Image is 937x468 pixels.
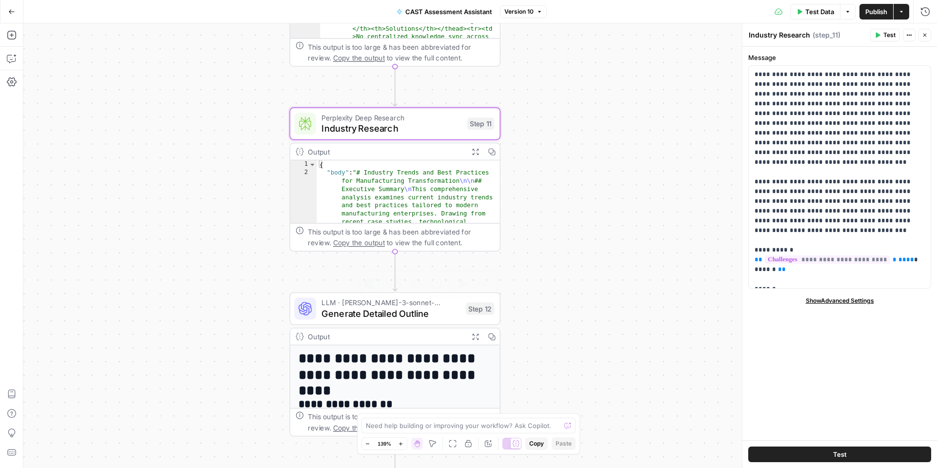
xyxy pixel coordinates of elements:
g: Edge from step_10 to step_11 [393,67,397,106]
span: Publish [865,7,887,17]
div: Output [308,331,463,342]
div: This output is too large & has been abbreviated for review. to view the full content. [308,41,494,63]
label: Message [748,53,931,62]
span: Test [833,449,847,459]
div: This output is too large & has been abbreviated for review. to view the full content. [308,226,494,248]
span: Copy the output [333,54,385,62]
span: Test [883,31,896,39]
div: Perplexity Deep ResearchIndustry ResearchStep 11Output{ "body":"# Industry Trends and Best Practi... [290,107,500,252]
span: Paste [556,439,572,448]
span: Test Data [805,7,834,17]
button: Copy [525,437,548,450]
div: 1 [290,160,317,169]
span: LLM · [PERSON_NAME]-3-sonnet-20240229 [321,297,460,308]
div: LLM · [PERSON_NAME]-3-sonnet-20240229Generate Detailed OutlineStep 12TestOutput**** **** **** ***... [290,292,500,437]
div: Output [308,146,463,157]
span: Perplexity Deep Research [321,112,461,123]
span: Test [472,277,488,290]
button: Version 10 [500,5,547,18]
span: ( step_11 ) [813,30,840,40]
div: Step 11 [467,117,495,130]
span: Industry Research [321,122,461,136]
span: Generate Detailed Outline [321,307,460,320]
button: Publish [859,4,893,19]
span: Copy the output [333,424,385,432]
span: Copy the output [333,238,385,247]
button: Paste [552,437,576,450]
button: Test [452,274,494,292]
span: Copy [529,439,544,448]
button: Test Data [790,4,840,19]
button: CAST Assessment Assistant [391,4,498,19]
div: This output is too large & has been abbreviated for review. to view the full content. [308,411,494,433]
div: Step 12 [466,303,495,315]
span: Show Advanced Settings [806,296,874,305]
span: 139% [378,440,391,448]
span: Version 10 [504,7,534,16]
button: Test [748,447,931,462]
span: Toggle code folding, rows 1 through 3 [309,160,316,169]
textarea: Industry Research [749,30,810,40]
span: CAST Assessment Assistant [405,7,492,17]
button: Test [870,29,900,41]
